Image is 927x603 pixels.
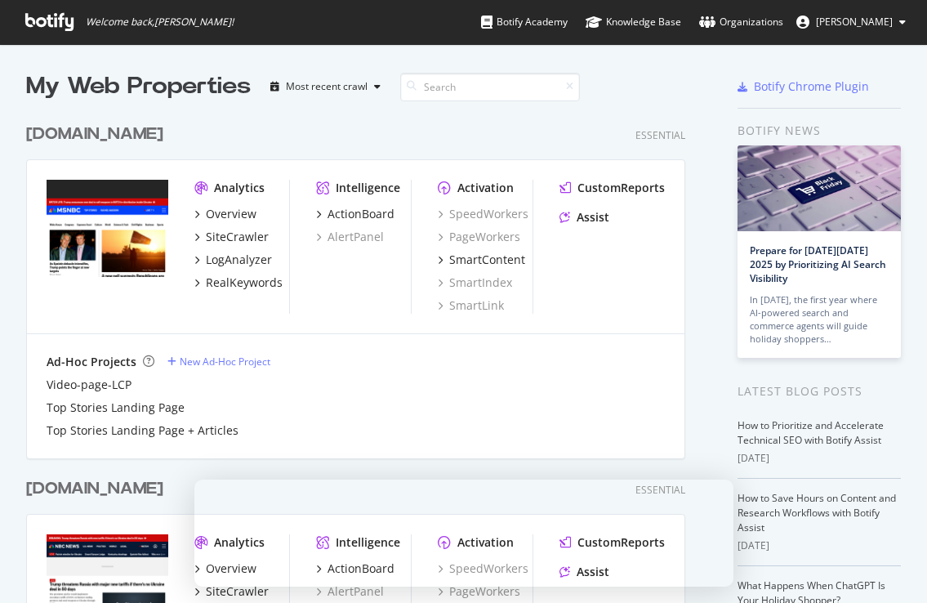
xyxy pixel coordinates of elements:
[316,583,384,600] a: AlertPanel
[438,206,528,222] a: SpeedWorkers
[738,78,869,95] a: Botify Chrome Plugin
[738,491,896,534] a: How to Save Hours on Content and Research Workflows with Botify Assist
[738,382,901,400] div: Latest Blog Posts
[194,480,733,587] iframe: Survey from Botify
[438,297,504,314] a: SmartLink
[47,354,136,370] div: Ad-Hoc Projects
[783,9,919,35] button: [PERSON_NAME]
[738,451,901,466] div: [DATE]
[206,229,269,245] div: SiteCrawler
[438,583,520,600] a: PageWorkers
[754,78,869,95] div: Botify Chrome Plugin
[264,74,387,100] button: Most recent crawl
[738,122,901,140] div: Botify news
[214,180,265,196] div: Analytics
[194,229,269,245] a: SiteCrawler
[559,209,609,226] a: Assist
[457,180,514,196] div: Activation
[738,418,884,447] a: How to Prioritize and Accelerate Technical SEO with Botify Assist
[286,82,368,92] div: Most recent crawl
[577,209,609,226] div: Assist
[26,123,163,146] div: [DOMAIN_NAME]
[47,422,238,439] a: Top Stories Landing Page + Articles
[699,14,783,30] div: Organizations
[180,355,270,368] div: New Ad-Hoc Project
[738,145,901,231] img: Prepare for Black Friday 2025 by Prioritizing AI Search Visibility
[438,275,512,291] a: SmartIndex
[47,400,185,416] a: Top Stories Landing Page
[206,583,269,600] div: SiteCrawler
[26,123,170,146] a: [DOMAIN_NAME]
[194,275,283,291] a: RealKeywords
[577,180,665,196] div: CustomReports
[816,15,893,29] span: Lisa Sumner
[400,73,580,101] input: Search
[26,477,163,501] div: [DOMAIN_NAME]
[206,206,256,222] div: Overview
[26,70,251,103] div: My Web Properties
[194,206,256,222] a: Overview
[47,180,168,277] img: msnbc.com
[47,377,131,393] a: Video-page-LCP
[206,275,283,291] div: RealKeywords
[26,477,170,501] a: [DOMAIN_NAME]
[316,206,394,222] a: ActionBoard
[449,252,525,268] div: SmartContent
[481,14,568,30] div: Botify Academy
[328,206,394,222] div: ActionBoard
[194,252,272,268] a: LogAnalyzer
[438,229,520,245] a: PageWorkers
[635,128,685,142] div: Essential
[316,229,384,245] a: AlertPanel
[438,252,525,268] a: SmartContent
[871,547,911,587] iframe: Intercom live chat
[86,16,234,29] span: Welcome back, [PERSON_NAME] !
[586,14,681,30] div: Knowledge Base
[206,252,272,268] div: LogAnalyzer
[167,355,270,368] a: New Ad-Hoc Project
[738,538,901,553] div: [DATE]
[194,583,269,600] a: SiteCrawler
[750,243,886,285] a: Prepare for [DATE][DATE] 2025 by Prioritizing AI Search Visibility
[750,293,889,346] div: In [DATE], the first year where AI-powered search and commerce agents will guide holiday shoppers…
[336,180,400,196] div: Intelligence
[559,180,665,196] a: CustomReports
